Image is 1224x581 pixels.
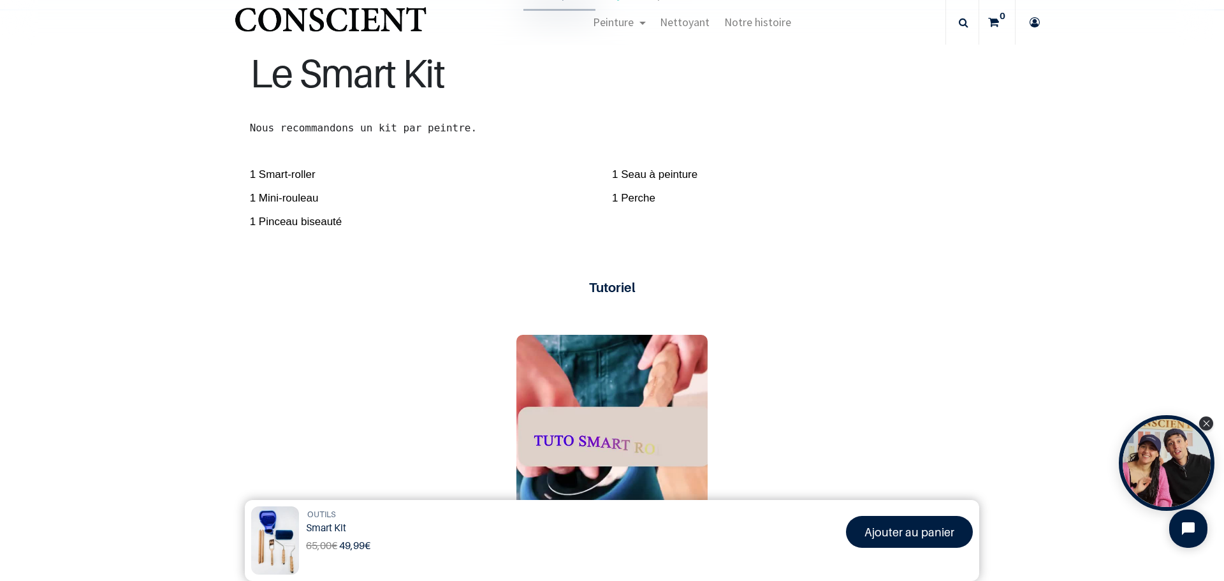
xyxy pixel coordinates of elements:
sup: 0 [996,10,1009,22]
div: Tolstoy bubble widget [1119,415,1214,511]
span: 1 Mini-rouleau [250,183,612,207]
span: Peinture [593,15,634,29]
span: € [306,539,337,552]
span: 65,00 [306,539,331,552]
a: Ajouter au panier [846,516,973,547]
div: Close Tolstoy widget [1199,416,1213,430]
img: Product Image [251,506,299,575]
span: OUTILS [307,509,336,519]
iframe: Tidio Chat [1158,499,1218,559]
span: Nettoyant [660,15,710,29]
font: Ajouter au panier [864,526,954,539]
span: 1 Perche [612,183,974,207]
span: 1 Smart-roller [250,159,612,183]
div: Open Tolstoy [1119,415,1214,511]
span: Notre histoire [724,15,791,29]
span: 1 Pinceau biseauté [250,207,612,230]
font: Le Smart Kit [250,49,444,96]
div: Open Tolstoy widget [1119,415,1214,511]
span: 49,99 [339,539,365,552]
span: 1 Seau à peinture [612,159,974,183]
b: € [339,539,370,552]
h1: Smart Kit [306,522,607,534]
span: Nous recommandons un kit par peintre. [250,122,477,134]
a: OUTILS [307,508,336,521]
